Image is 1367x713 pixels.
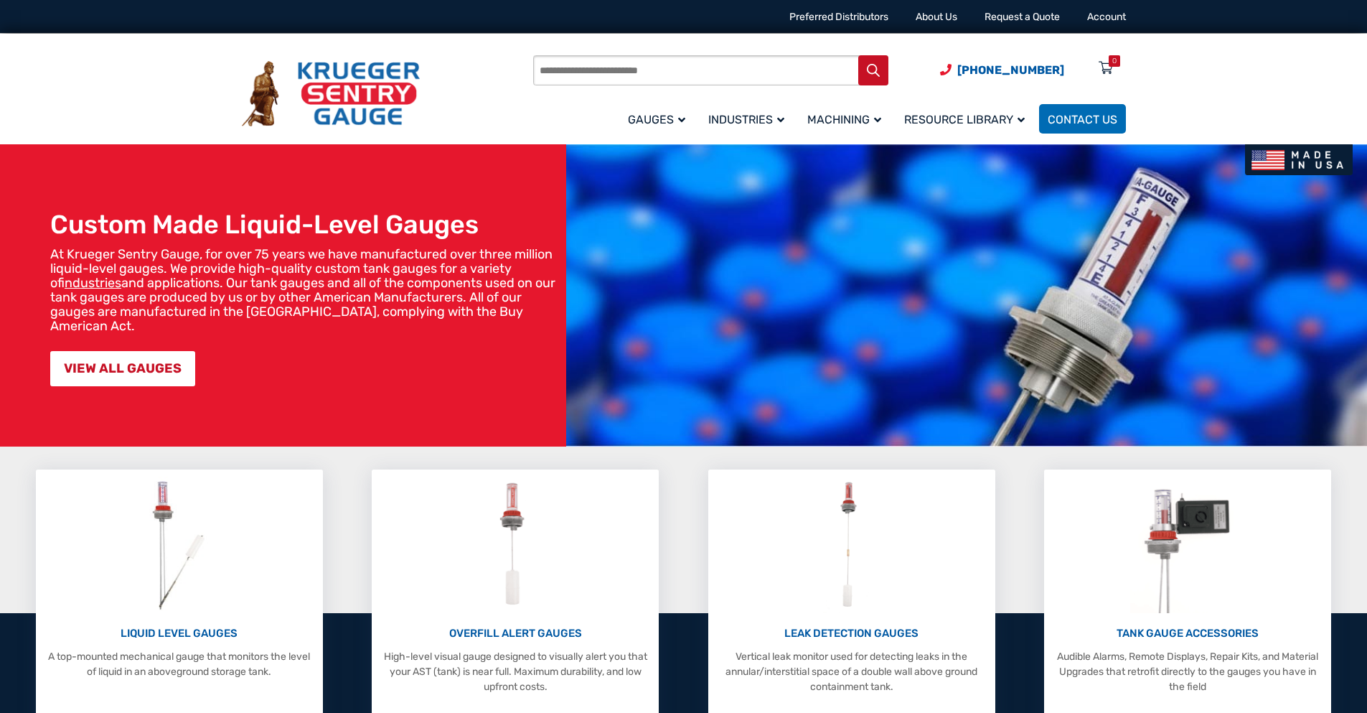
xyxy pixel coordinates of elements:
a: Contact Us [1039,104,1126,134]
p: OVERFILL ALERT GAUGES [379,625,652,642]
span: [PHONE_NUMBER] [957,63,1064,77]
h1: Custom Made Liquid-Level Gauges [50,209,559,240]
span: Industries [708,113,784,126]
img: Liquid Level Gauges [141,477,217,613]
p: Vertical leak monitor used for detecting leaks in the annular/interstitial space of a double wall... [715,649,988,694]
img: Krueger Sentry Gauge [242,61,420,127]
span: Machining [807,113,881,126]
a: Machining [799,102,896,136]
span: Resource Library [904,113,1025,126]
img: bg_hero_bannerksentry [566,144,1367,447]
a: About Us [916,11,957,23]
div: 0 [1112,55,1117,67]
a: VIEW ALL GAUGES [50,351,195,386]
a: Resource Library [896,102,1039,136]
img: Overfill Alert Gauges [484,477,548,613]
a: Gauges [619,102,700,136]
img: Made In USA [1245,144,1353,175]
span: Contact Us [1048,113,1117,126]
a: Request a Quote [985,11,1060,23]
p: TANK GAUGE ACCESSORIES [1051,625,1324,642]
a: industries [65,275,121,291]
a: Account [1087,11,1126,23]
p: At Krueger Sentry Gauge, for over 75 years we have manufactured over three million liquid-level g... [50,247,559,333]
p: LIQUID LEVEL GAUGES [43,625,316,642]
img: Tank Gauge Accessories [1130,477,1246,613]
a: Preferred Distributors [789,11,888,23]
p: Audible Alarms, Remote Displays, Repair Kits, and Material Upgrades that retrofit directly to the... [1051,649,1324,694]
p: High-level visual gauge designed to visually alert you that your AST (tank) is near full. Maximum... [379,649,652,694]
a: Phone Number (920) 434-8860 [940,61,1064,79]
img: Leak Detection Gauges [823,477,880,613]
span: Gauges [628,113,685,126]
p: A top-mounted mechanical gauge that monitors the level of liquid in an aboveground storage tank. [43,649,316,679]
p: LEAK DETECTION GAUGES [715,625,988,642]
a: Industries [700,102,799,136]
